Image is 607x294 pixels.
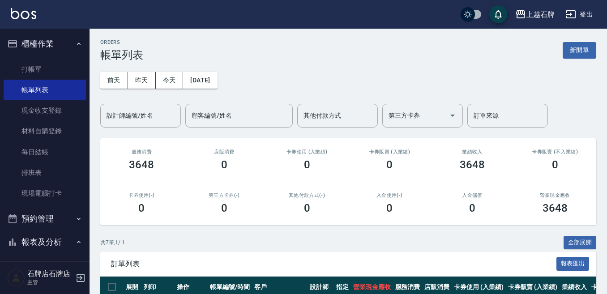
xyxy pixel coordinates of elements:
[556,259,590,268] a: 報表匯出
[4,230,86,254] button: 報表及分析
[469,202,475,214] h3: 0
[4,183,86,204] a: 現場電腦打卡
[4,257,86,277] a: 報表目錄
[359,192,420,198] h2: 入金使用(-)
[11,8,36,19] img: Logo
[563,42,596,59] button: 新開單
[563,46,596,54] a: 新開單
[128,72,156,89] button: 昨天
[556,257,590,271] button: 報表匯出
[129,158,154,171] h3: 3648
[524,149,586,155] h2: 卡券販賣 (不入業績)
[111,192,172,198] h2: 卡券使用(-)
[100,239,125,247] p: 共 7 筆, 1 / 1
[489,5,507,23] button: save
[100,39,143,45] h2: ORDERS
[564,236,597,250] button: 全部展開
[543,202,568,214] h3: 3648
[445,108,460,123] button: Open
[304,202,310,214] h3: 0
[4,100,86,121] a: 現金收支登錄
[276,192,338,198] h2: 其他付款方式(-)
[4,80,86,100] a: 帳單列表
[27,269,73,278] h5: 石牌店石牌店
[442,192,503,198] h2: 入金儲值
[304,158,310,171] h3: 0
[7,269,25,287] img: Person
[4,59,86,80] a: 打帳單
[386,202,393,214] h3: 0
[194,149,255,155] h2: 店販消費
[221,202,227,214] h3: 0
[4,32,86,55] button: 櫃檯作業
[276,149,338,155] h2: 卡券使用 (入業績)
[194,192,255,198] h2: 第三方卡券(-)
[138,202,145,214] h3: 0
[27,278,73,286] p: 主管
[156,72,184,89] button: 今天
[386,158,393,171] h3: 0
[359,149,420,155] h2: 卡券販賣 (入業績)
[221,158,227,171] h3: 0
[562,6,596,23] button: 登出
[460,158,485,171] h3: 3648
[183,72,217,89] button: [DATE]
[512,5,558,24] button: 上越石牌
[111,149,172,155] h3: 服務消費
[442,149,503,155] h2: 業績收入
[4,121,86,141] a: 材料自購登錄
[4,162,86,183] a: 排班表
[100,72,128,89] button: 前天
[4,207,86,230] button: 預約管理
[100,49,143,61] h3: 帳單列表
[4,142,86,162] a: 每日結帳
[552,158,558,171] h3: 0
[524,192,586,198] h2: 營業現金應收
[526,9,555,20] div: 上越石牌
[111,260,556,268] span: 訂單列表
